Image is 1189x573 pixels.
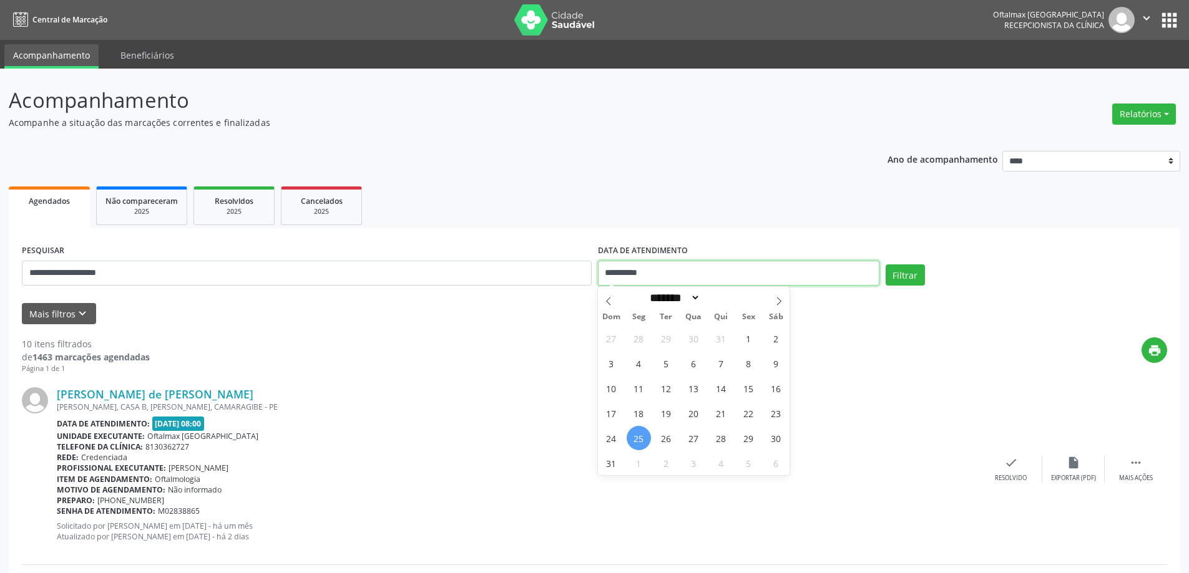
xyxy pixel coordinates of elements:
span: Não informado [168,484,222,495]
span: Agosto 1, 2025 [736,326,761,350]
span: Agosto 29, 2025 [736,426,761,450]
b: Preparo: [57,495,95,506]
span: Credenciada [81,452,127,463]
span: Agosto 30, 2025 [764,426,788,450]
div: Oftalmax [GEOGRAPHIC_DATA] [993,9,1104,20]
label: PESQUISAR [22,241,64,261]
a: Beneficiários [112,44,183,66]
span: Agosto 19, 2025 [654,401,678,425]
span: Agosto 13, 2025 [682,376,706,400]
button: print [1142,337,1167,363]
div: 2025 [203,207,265,216]
span: Seg [625,313,652,321]
span: Agosto 14, 2025 [709,376,733,400]
span: Dom [598,313,625,321]
span: Qui [707,313,735,321]
i:  [1129,456,1143,469]
span: Agosto 8, 2025 [736,351,761,375]
input: Year [700,291,741,304]
span: [PHONE_NUMBER] [97,495,164,506]
span: Sex [735,313,762,321]
span: Agosto 22, 2025 [736,401,761,425]
span: Setembro 2, 2025 [654,451,678,475]
button: apps [1158,9,1180,31]
span: Agosto 26, 2025 [654,426,678,450]
span: Agosto 18, 2025 [627,401,651,425]
img: img [1108,7,1135,33]
span: Não compareceram [105,196,178,206]
span: Agosto 31, 2025 [599,451,624,475]
span: Agosto 12, 2025 [654,376,678,400]
span: Agosto 27, 2025 [682,426,706,450]
a: Acompanhamento [4,44,99,69]
div: de [22,350,150,364]
span: Agosto 6, 2025 [682,351,706,375]
select: Month [646,291,701,304]
div: Página 1 de 1 [22,364,150,374]
span: [DATE] 08:00 [152,417,205,431]
span: Agosto 5, 2025 [654,351,678,375]
i: keyboard_arrow_down [76,307,89,320]
span: Agendados [29,196,70,206]
b: Rede: [57,452,79,463]
p: Ano de acompanhamento [888,151,998,166]
div: 2025 [105,207,178,216]
span: Sáb [762,313,790,321]
button: Relatórios [1112,104,1176,125]
div: Mais ações [1119,474,1153,483]
span: Julho 29, 2025 [654,326,678,350]
span: Agosto 9, 2025 [764,351,788,375]
span: Agosto 16, 2025 [764,376,788,400]
span: Resolvidos [215,196,253,206]
span: 8130362727 [145,441,189,452]
b: Motivo de agendamento: [57,484,165,495]
span: Julho 27, 2025 [599,326,624,350]
b: Item de agendamento: [57,474,152,484]
span: Setembro 6, 2025 [764,451,788,475]
i: check [1004,456,1018,469]
strong: 1463 marcações agendadas [32,351,150,363]
div: 2025 [290,207,353,216]
span: Julho 31, 2025 [709,326,733,350]
button: Filtrar [886,264,925,286]
b: Telefone da clínica: [57,441,143,452]
div: Resolvido [995,474,1027,483]
span: Cancelados [301,196,343,206]
span: Central de Marcação [32,14,107,25]
span: Agosto 23, 2025 [764,401,788,425]
span: Ter [652,313,680,321]
p: Acompanhamento [9,85,829,116]
span: Julho 28, 2025 [627,326,651,350]
p: Solicitado por [PERSON_NAME] em [DATE] - há um mês Atualizado por [PERSON_NAME] em [DATE] - há 2 ... [57,521,980,542]
label: DATA DE ATENDIMENTO [598,241,688,261]
span: Agosto 28, 2025 [709,426,733,450]
a: Central de Marcação [9,9,107,30]
span: Recepcionista da clínica [1004,20,1104,31]
span: Agosto 15, 2025 [736,376,761,400]
b: Data de atendimento: [57,418,150,429]
span: Agosto 11, 2025 [627,376,651,400]
span: Oftalmax [GEOGRAPHIC_DATA] [147,431,258,441]
span: Agosto 2, 2025 [764,326,788,350]
span: Setembro 5, 2025 [736,451,761,475]
i:  [1140,11,1153,25]
a: [PERSON_NAME] de [PERSON_NAME] [57,387,253,401]
b: Senha de atendimento: [57,506,155,516]
div: Exportar (PDF) [1051,474,1096,483]
span: Setembro 4, 2025 [709,451,733,475]
span: Agosto 17, 2025 [599,401,624,425]
span: Agosto 3, 2025 [599,351,624,375]
span: Setembro 1, 2025 [627,451,651,475]
span: Agosto 10, 2025 [599,376,624,400]
button:  [1135,7,1158,33]
span: Agosto 4, 2025 [627,351,651,375]
b: Unidade executante: [57,431,145,441]
button: Mais filtroskeyboard_arrow_down [22,303,96,325]
span: Oftalmologia [155,474,200,484]
div: [PERSON_NAME], CASA B, [PERSON_NAME], CAMARAGIBE - PE [57,402,980,412]
span: M02838865 [158,506,200,516]
div: 10 itens filtrados [22,337,150,350]
span: Agosto 7, 2025 [709,351,733,375]
span: Setembro 3, 2025 [682,451,706,475]
span: Agosto 20, 2025 [682,401,706,425]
